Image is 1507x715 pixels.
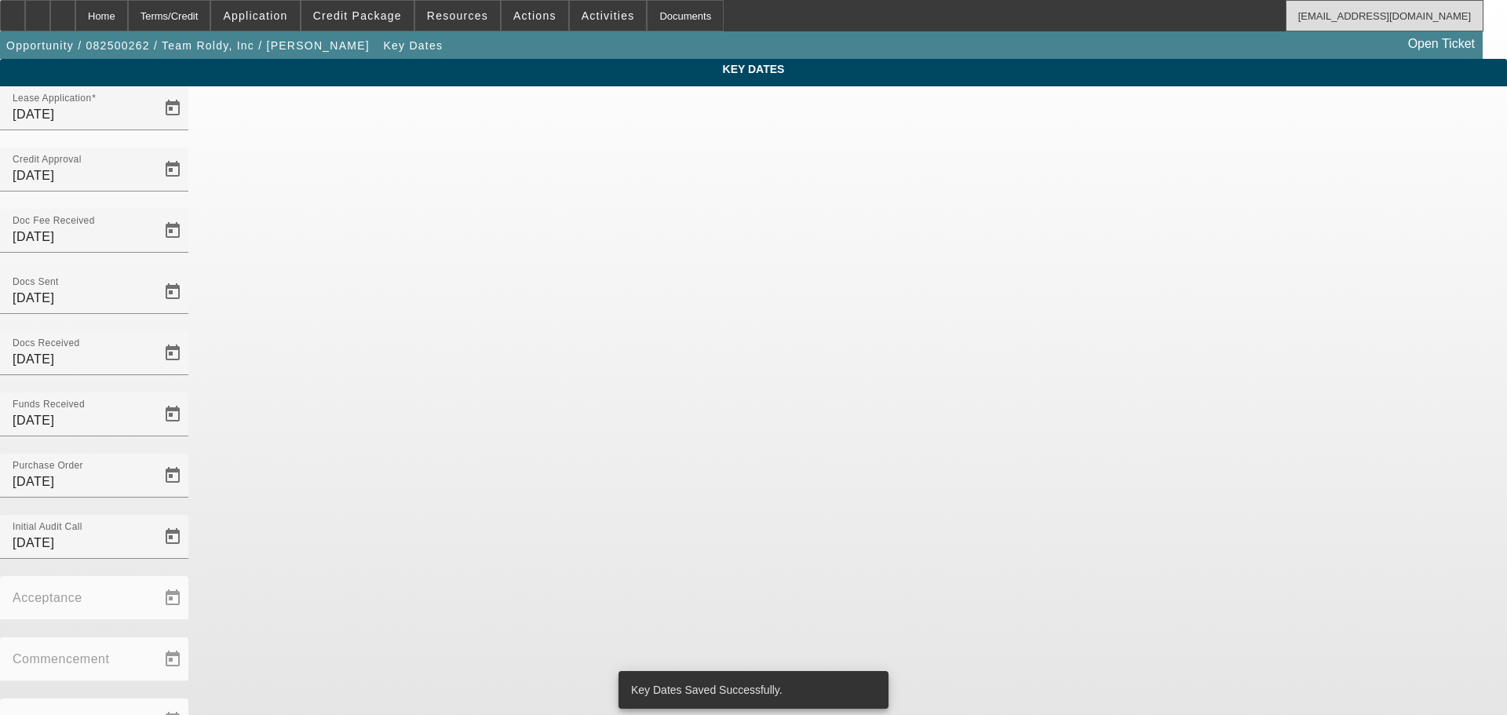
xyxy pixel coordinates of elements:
[13,399,85,410] mat-label: Funds Received
[13,93,91,104] mat-label: Lease Application
[570,1,647,31] button: Activities
[157,399,188,430] button: Open calendar
[513,9,556,22] span: Actions
[13,338,80,348] mat-label: Docs Received
[12,63,1495,75] span: Key Dates
[301,1,414,31] button: Credit Package
[13,216,95,226] mat-label: Doc Fee Received
[13,591,82,604] mat-label: Acceptance
[618,671,882,709] div: Key Dates Saved Successfully.
[383,39,443,52] span: Key Dates
[415,1,500,31] button: Resources
[157,337,188,369] button: Open calendar
[582,9,635,22] span: Activities
[1402,31,1481,57] a: Open Ticket
[13,652,109,666] mat-label: Commencement
[13,277,59,287] mat-label: Docs Sent
[13,461,83,471] mat-label: Purchase Order
[157,460,188,491] button: Open calendar
[157,154,188,185] button: Open calendar
[313,9,402,22] span: Credit Package
[157,93,188,124] button: Open calendar
[157,521,188,553] button: Open calendar
[13,522,82,532] mat-label: Initial Audit Call
[427,9,488,22] span: Resources
[13,155,82,165] mat-label: Credit Approval
[157,215,188,246] button: Open calendar
[379,31,447,60] button: Key Dates
[6,39,370,52] span: Opportunity / 082500262 / Team Roldy, Inc / [PERSON_NAME]
[157,276,188,308] button: Open calendar
[502,1,568,31] button: Actions
[223,9,287,22] span: Application
[211,1,299,31] button: Application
